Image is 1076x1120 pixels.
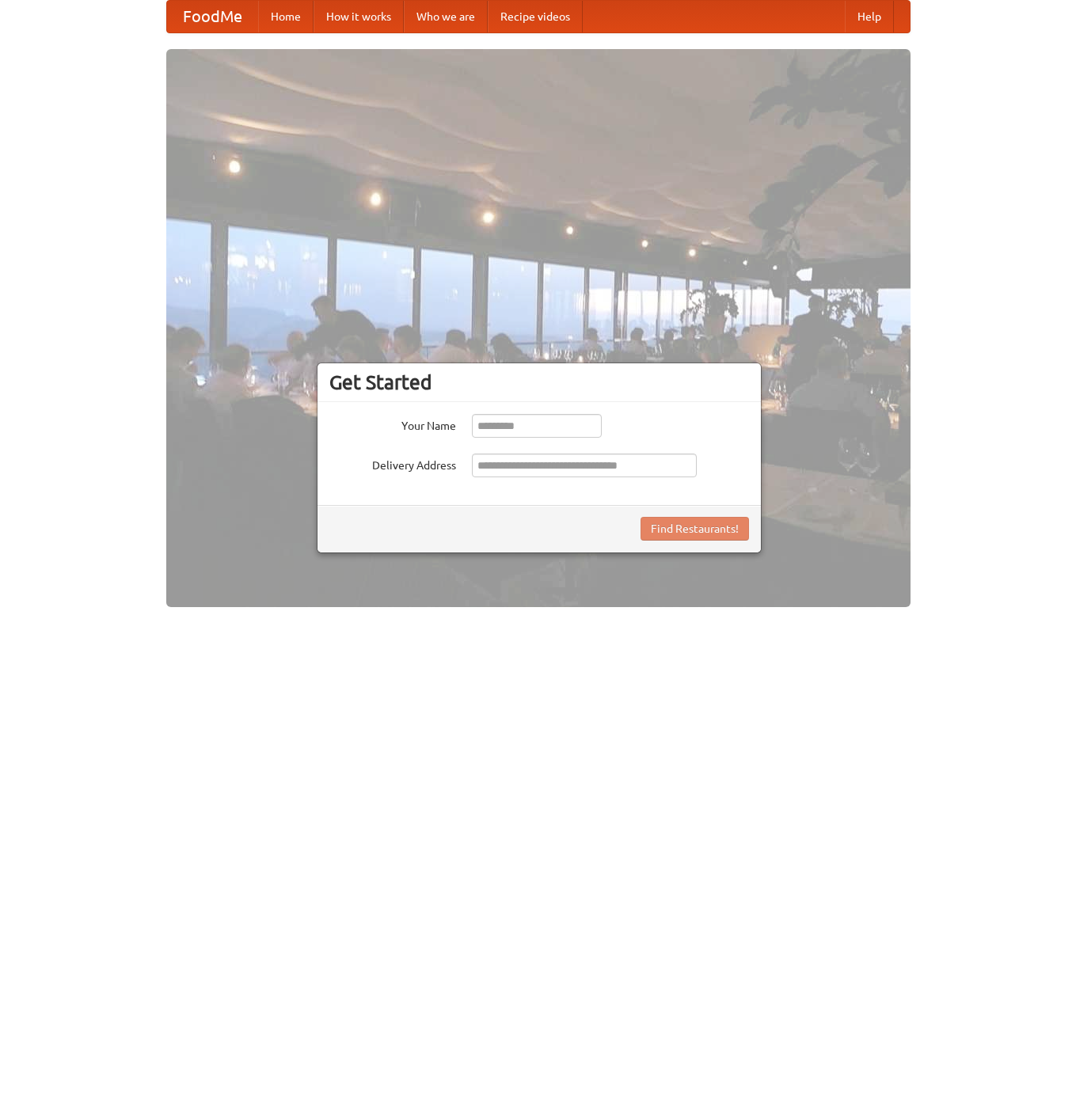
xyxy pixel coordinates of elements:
[404,1,488,32] a: Who we are
[167,1,258,32] a: FoodMe
[329,370,749,394] h3: Get Started
[314,1,404,32] a: How it works
[329,414,456,434] label: Your Name
[641,517,749,541] button: Find Restaurants!
[258,1,314,32] a: Home
[845,1,894,32] a: Help
[329,454,456,473] label: Delivery Address
[488,1,583,32] a: Recipe videos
